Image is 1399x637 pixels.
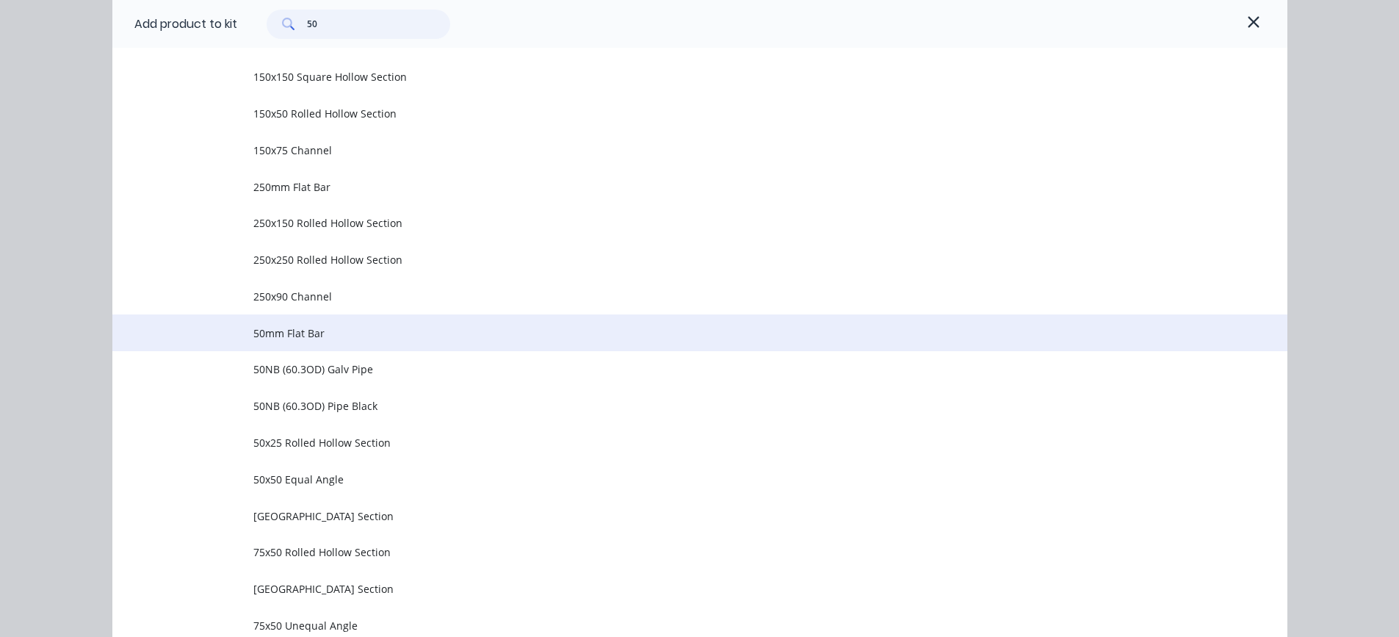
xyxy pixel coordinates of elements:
span: 50x25 Rolled Hollow Section [253,435,1080,450]
span: 250mm Flat Bar [253,179,1080,195]
span: 50NB (60.3OD) Pipe Black [253,398,1080,414]
span: [GEOGRAPHIC_DATA] Section [253,581,1080,597]
span: 150x150 Square Hollow Section [253,69,1080,84]
span: 250x90 Channel [253,289,1080,304]
div: Add product to kit [134,15,237,33]
span: 150x50 Rolled Hollow Section [253,106,1080,121]
span: 250x150 Rolled Hollow Section [253,215,1080,231]
span: [GEOGRAPHIC_DATA] Section [253,508,1080,524]
span: 50mm Flat Bar [253,325,1080,341]
span: 250x250 Rolled Hollow Section [253,252,1080,267]
span: 75x50 Rolled Hollow Section [253,544,1080,560]
span: 50NB (60.3OD) Galv Pipe [253,361,1080,377]
span: 150x75 Channel [253,143,1080,158]
input: Search... [307,10,450,39]
span: 50x50 Equal Angle [253,472,1080,487]
span: 75x50 Unequal Angle [253,618,1080,633]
